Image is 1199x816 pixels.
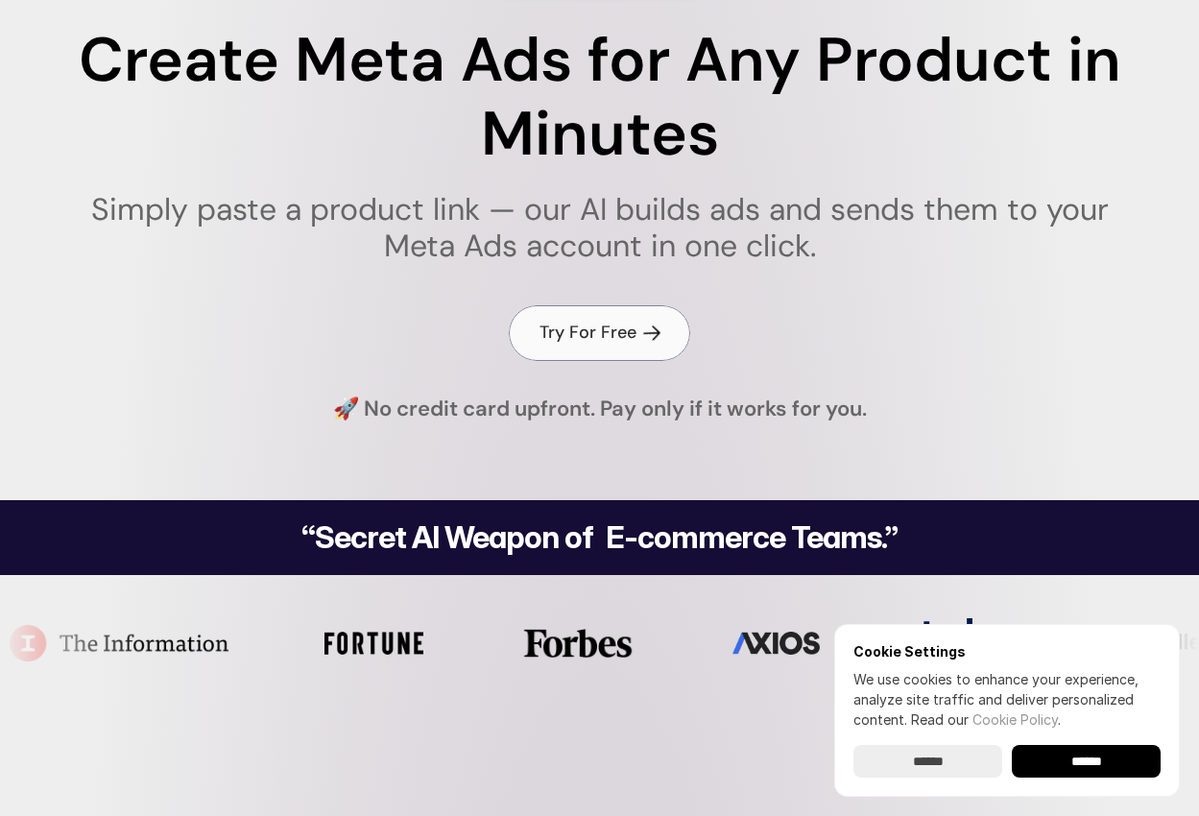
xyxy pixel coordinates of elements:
h6: Cookie Settings [853,643,1161,660]
a: Cookie Policy [972,711,1058,728]
p: We use cookies to enhance your experience, analyze site traffic and deliver personalized content. [853,669,1161,730]
h1: Simply paste a product link — our AI builds ads and sends them to your Meta Ads account in one cl... [60,191,1139,265]
span: Read our . [911,711,1061,728]
h4: Try For Free [540,321,636,345]
h4: 🚀 No credit card upfront. Pay only if it works for you. [333,395,867,424]
h2: “Secret AI Weapon of E-commerce Teams.” [252,522,947,553]
a: Try For Free [509,305,690,360]
h1: Create Meta Ads for Any Product in Minutes [60,24,1139,172]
